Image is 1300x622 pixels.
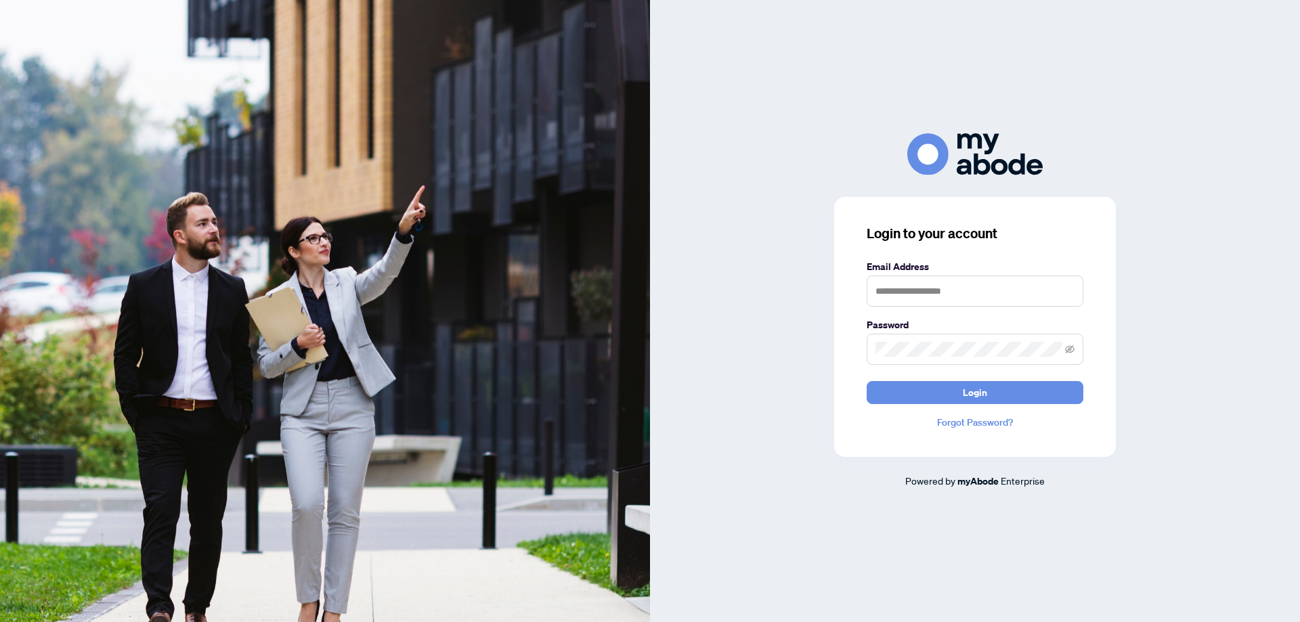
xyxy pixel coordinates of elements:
[867,259,1083,274] label: Email Address
[867,381,1083,404] button: Login
[957,474,999,489] a: myAbode
[867,317,1083,332] label: Password
[1065,345,1075,354] span: eye-invisible
[905,474,955,487] span: Powered by
[1001,474,1045,487] span: Enterprise
[907,133,1043,175] img: ma-logo
[867,415,1083,430] a: Forgot Password?
[963,382,987,403] span: Login
[867,224,1083,243] h3: Login to your account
